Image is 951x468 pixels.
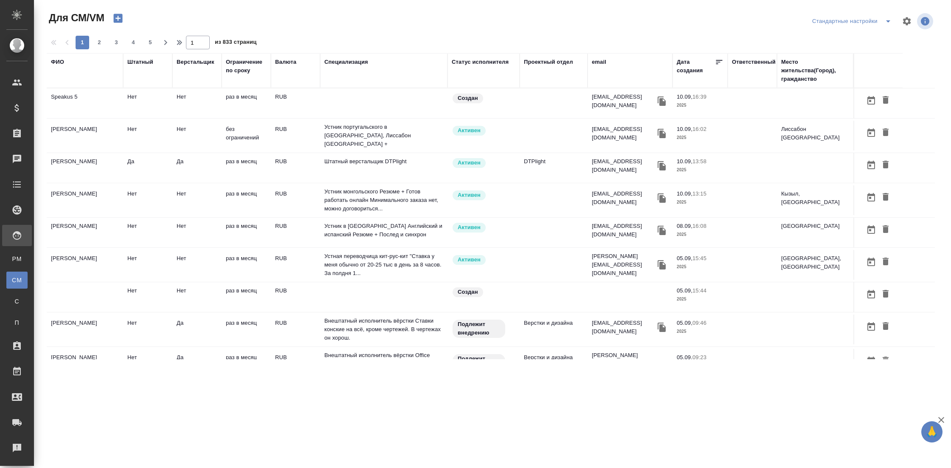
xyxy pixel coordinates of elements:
td: Нет [172,185,222,215]
td: Нет [123,218,172,247]
button: Скопировать [656,357,668,370]
button: Удалить [878,222,893,238]
td: Нет [172,218,222,247]
td: [PERSON_NAME] [47,315,123,344]
p: Активен [458,126,481,135]
a: С [6,293,28,310]
button: Скопировать [656,321,668,334]
button: Удалить [878,125,893,141]
td: RUB [271,282,320,312]
button: Скопировать [656,159,668,172]
button: Открыть календарь загрузки [864,125,878,141]
div: Место жительства(Город), гражданство [781,58,849,83]
div: Рядовой исполнитель: назначай с учетом рейтинга [452,254,515,266]
p: 2025 [677,166,723,174]
td: Верстки и дизайна [520,315,588,344]
span: 5 [143,38,157,47]
p: 15:44 [692,287,706,294]
p: [PERSON_NAME][EMAIL_ADDRESS][DOMAIN_NAME] [592,252,656,278]
p: Штатный верстальщик DTPlight [324,157,443,166]
td: Нет [123,250,172,280]
td: раз в месяц [222,282,271,312]
td: раз в месяц [222,88,271,118]
button: Удалить [878,93,893,108]
p: 05.09, [677,255,692,261]
span: 🙏 [925,423,939,441]
p: 05.09, [677,287,692,294]
p: 2025 [677,230,723,239]
td: Да [172,349,222,379]
p: 2025 [677,198,723,207]
p: 13:58 [692,158,706,165]
div: Рядовой исполнитель: назначай с учетом рейтинга [452,157,515,169]
td: [PERSON_NAME] [47,250,123,280]
td: Нет [123,315,172,344]
p: 2025 [677,133,723,142]
p: Устная переводчица кит-рус-кит "Ставка у меня обычно от 20-25 тыс в день за 8 часов. За полдня 1... [324,252,443,278]
div: Штатный [127,58,153,66]
td: без ограничений [222,121,271,150]
p: 05.09, [677,320,692,326]
span: 3 [110,38,123,47]
button: 🙏 [921,421,943,442]
div: Проектный отдел [524,58,573,66]
button: Открыть календарь загрузки [864,286,878,302]
td: Нет [123,349,172,379]
td: Нет [172,121,222,150]
a: CM [6,272,28,289]
td: Кызыл, [GEOGRAPHIC_DATA] [777,185,853,215]
td: раз в месяц [222,153,271,183]
p: 2025 [677,295,723,303]
div: Свежая кровь: на первые 3 заказа по тематике ставь редактора и фиксируй оценки [452,353,515,373]
button: Скопировать [656,127,668,140]
td: [GEOGRAPHIC_DATA] [777,218,853,247]
td: Нет [172,88,222,118]
p: Подлежит внедрению [458,355,500,372]
td: Нет [172,282,222,312]
td: DTPlight [520,153,588,183]
td: RUB [271,121,320,150]
p: 10.09, [677,158,692,165]
span: 2 [93,38,106,47]
p: 09:23 [692,354,706,360]
span: П [11,318,23,327]
td: RUB [271,218,320,247]
td: Нет [172,250,222,280]
button: 4 [127,36,140,49]
p: 2025 [677,263,723,271]
div: Ответственный [732,58,776,66]
button: Удалить [878,319,893,335]
td: Нет [123,88,172,118]
td: [PERSON_NAME] [47,349,123,379]
td: Speakus 5 [47,88,123,118]
td: Лиссабон [GEOGRAPHIC_DATA] [777,121,853,150]
td: раз в месяц [222,349,271,379]
div: ФИО [51,58,64,66]
div: split button [810,14,897,28]
span: 4 [127,38,140,47]
td: RUB [271,349,320,379]
div: Ограничение по сроку [226,58,267,75]
div: Свежая кровь: на первые 3 заказа по тематике ставь редактора и фиксируй оценки [452,319,515,339]
a: П [6,314,28,331]
td: Да [123,153,172,183]
p: 10.09, [677,126,692,132]
p: Активен [458,255,481,264]
td: [PERSON_NAME] [47,218,123,247]
button: Удалить [878,286,893,302]
span: PM [11,255,23,263]
td: RUB [271,250,320,280]
button: Скопировать [656,192,668,204]
td: RUB [271,315,320,344]
td: RUB [271,153,320,183]
button: Открыть календарь загрузки [864,254,878,270]
button: Открыть календарь загрузки [864,353,878,369]
p: [EMAIL_ADDRESS][DOMAIN_NAME] [592,319,656,336]
td: Нет [123,121,172,150]
button: Удалить [878,190,893,205]
p: [EMAIL_ADDRESS][DOMAIN_NAME] [592,190,656,207]
div: email [592,58,606,66]
div: Верстальщик [177,58,214,66]
p: Устник в [GEOGRAPHIC_DATA] Английский и испанский Резюме + Послед и синхрон [324,222,443,239]
td: Да [172,153,222,183]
